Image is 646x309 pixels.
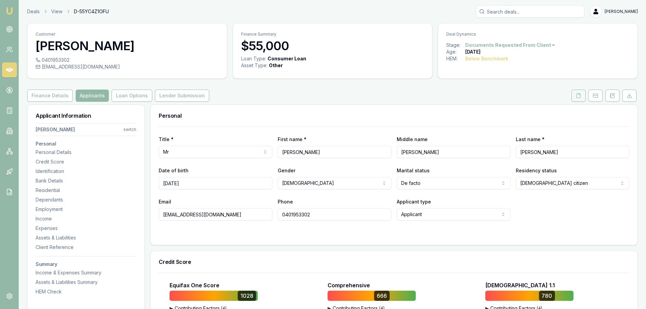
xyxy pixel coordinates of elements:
[154,90,211,102] a: Lender Submission
[446,42,465,49] div: Stage:
[110,90,154,102] a: Loan Options
[465,55,508,62] div: Below Benchmark
[465,42,556,49] button: Documents Requested From Client
[76,90,109,102] button: Applicants
[278,208,391,220] input: 0431 234 567
[159,113,629,118] h3: Personal
[485,281,555,289] p: [DEMOGRAPHIC_DATA] 1.1
[269,62,283,69] div: Other
[278,168,295,173] label: Gender
[27,90,73,102] button: Finance Details
[36,262,136,267] h3: Summary
[397,136,428,142] label: Middle name
[241,39,424,53] h3: $55,000
[241,62,268,69] div: Asset Type :
[51,8,62,15] a: View
[397,168,430,173] label: Marital status
[238,291,256,301] div: 1028
[159,168,189,173] label: Date of birth
[159,259,629,265] h3: Credit Score
[36,234,136,241] div: Assets & Liabilities
[446,49,465,55] div: Age:
[241,55,266,62] div: Loan Type:
[36,168,136,175] div: Identification
[36,141,136,146] h3: Personal
[605,9,638,14] span: [PERSON_NAME]
[36,177,136,184] div: Bank Details
[112,90,152,102] button: Loan Options
[465,49,481,55] div: [DATE]
[36,113,136,118] h3: Applicant Information
[36,279,136,286] div: Assets & Liabilities Summary
[27,90,74,102] a: Finance Details
[36,269,136,276] div: Income & Expenses Summary
[539,291,555,301] div: 780
[36,149,136,156] div: Personal Details
[241,32,424,37] p: Finance Summary
[446,32,629,37] p: Deal Dynamics
[36,196,136,203] div: Dependants
[123,127,136,132] div: switch
[36,206,136,213] div: Employment
[36,63,219,70] div: [EMAIL_ADDRESS][DOMAIN_NAME]
[159,136,174,142] label: Title *
[446,55,465,62] div: HEM:
[268,55,306,62] div: Consumer Loan
[159,199,171,205] label: Email
[476,5,584,18] input: Search deals
[159,177,272,189] input: DD/MM/YYYY
[36,126,75,133] div: [PERSON_NAME]
[278,199,293,205] label: Phone
[36,215,136,222] div: Income
[516,136,545,142] label: Last name *
[397,199,431,205] label: Applicant type
[328,281,370,289] p: Comprehensive
[27,8,109,15] nav: breadcrumb
[374,291,390,301] div: 666
[36,225,136,232] div: Expenses
[155,90,209,102] button: Lender Submission
[36,32,219,37] p: Customer
[36,187,136,194] div: Residential
[36,39,219,53] h3: [PERSON_NAME]
[74,8,109,15] span: D-55YC4Z1OFU
[36,244,136,251] div: Client Reference
[36,158,136,165] div: Credit Score
[27,8,40,15] a: Deals
[278,136,307,142] label: First name *
[36,57,219,63] div: 0401953302
[5,7,14,15] img: emu-icon-u.png
[516,168,557,173] label: Residency status
[36,288,136,295] div: HEM Check
[170,281,219,289] p: Equifax One Score
[74,90,110,102] a: Applicants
